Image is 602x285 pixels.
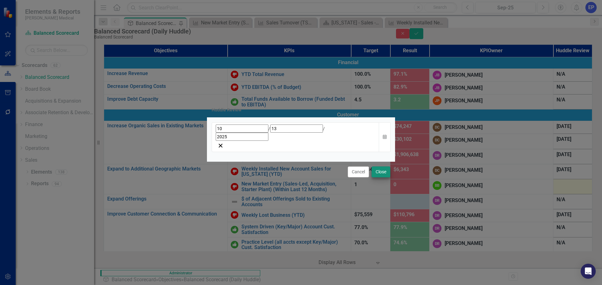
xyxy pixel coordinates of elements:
button: Cancel [348,166,369,177]
button: Close [372,166,390,177]
div: Open Intercom Messenger [581,264,596,279]
div: Huddle Review [212,108,241,112]
span: / [268,126,270,131]
span: / [323,126,325,131]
